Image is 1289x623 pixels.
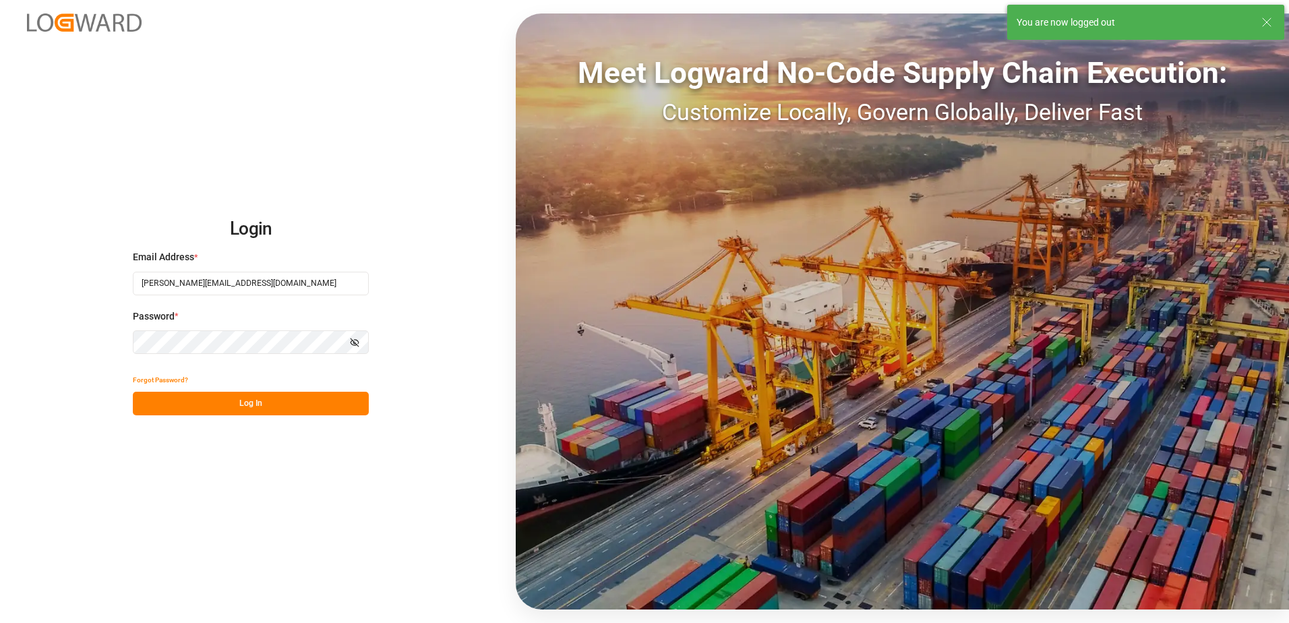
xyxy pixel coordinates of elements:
span: Password [133,309,175,324]
div: Meet Logward No-Code Supply Chain Execution: [516,51,1289,95]
button: Log In [133,392,369,415]
span: Email Address [133,250,194,264]
h2: Login [133,208,369,251]
button: Forgot Password? [133,368,188,392]
div: Customize Locally, Govern Globally, Deliver Fast [516,95,1289,129]
input: Enter your email [133,272,369,295]
img: Logward_new_orange.png [27,13,142,32]
div: You are now logged out [1017,16,1249,30]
